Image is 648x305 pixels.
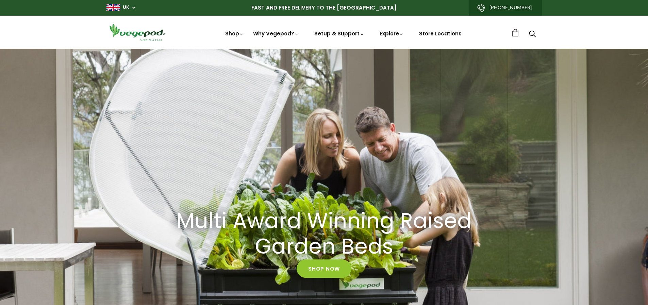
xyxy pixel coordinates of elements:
img: Vegepod [106,22,168,42]
a: Why Vegepod? [253,30,299,37]
a: UK [123,4,129,11]
img: gb_large.png [106,4,120,11]
a: Explore [380,30,404,37]
h2: Multi Award Winning Raised Garden Beds [171,209,477,260]
a: Store Locations [419,30,462,37]
a: Setup & Support [314,30,365,37]
a: Multi Award Winning Raised Garden Beds [163,209,486,260]
a: Shop [225,30,244,37]
a: Shop Now [297,259,351,278]
a: Search [529,31,536,38]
